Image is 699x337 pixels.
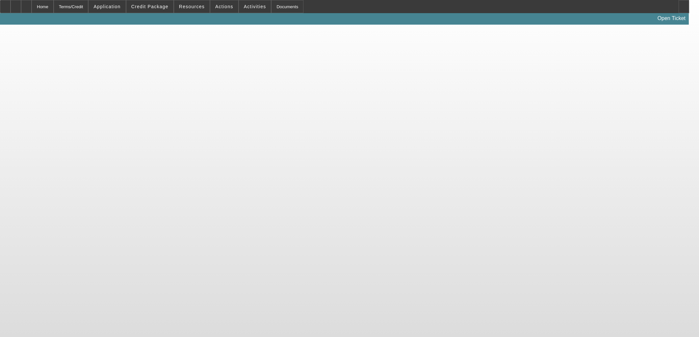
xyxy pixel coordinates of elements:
button: Credit Package [126,0,173,13]
span: Application [93,4,120,9]
button: Activities [239,0,271,13]
span: Credit Package [131,4,168,9]
button: Resources [174,0,210,13]
span: Activities [244,4,266,9]
a: Open Ticket [655,13,688,24]
span: Resources [179,4,205,9]
button: Application [89,0,125,13]
span: Actions [215,4,233,9]
button: Actions [210,0,238,13]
